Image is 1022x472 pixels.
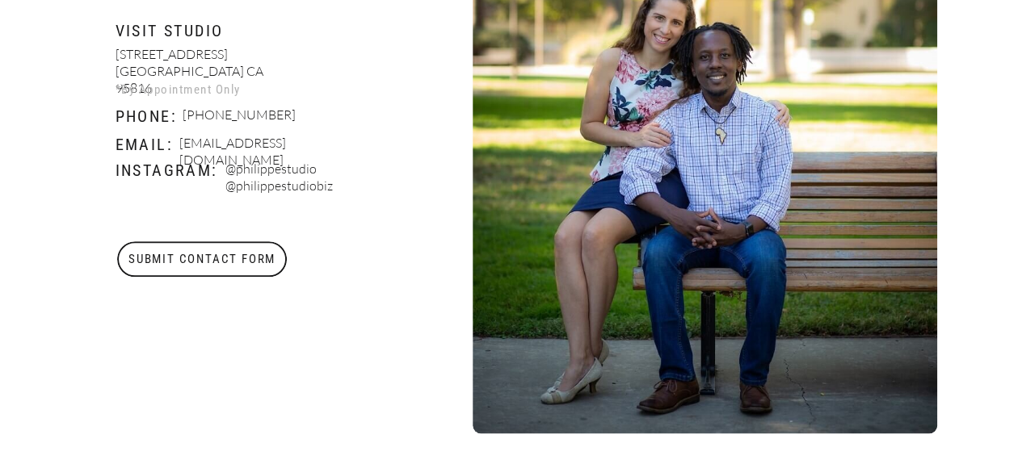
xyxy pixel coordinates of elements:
[179,135,369,155] p: [EMAIL_ADDRESS][DOMAIN_NAME]
[116,161,175,179] p: Instagram:
[183,107,288,127] p: [PHONE_NUMBER]
[225,161,415,198] p: @philippestudio @philippestudiobiz
[116,107,200,125] p: Phone:
[116,46,279,87] p: [STREET_ADDRESS] [GEOGRAPHIC_DATA] CA 95816
[116,21,432,40] p: Visit Studio
[116,135,175,153] p: Email:
[936,22,977,37] a: BLOG
[116,83,250,100] p: *By Appointment Only
[116,241,288,277] a: Submit Contact Form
